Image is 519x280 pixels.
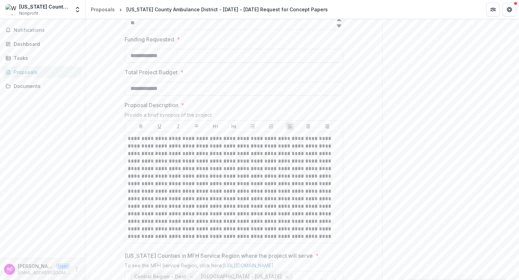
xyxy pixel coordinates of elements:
div: Tasks [14,54,77,62]
button: Notifications [3,25,82,36]
button: Heading 2 [230,122,238,130]
div: Proposals [91,6,115,13]
button: Partners [486,3,500,16]
button: Strike [193,122,201,130]
span: Notifications [14,27,80,33]
div: Amber Coleman [6,267,13,271]
button: Underline [155,122,164,130]
div: [US_STATE] County Ambulance District [19,3,70,10]
a: Proposals [3,66,82,78]
a: Documents [3,80,82,92]
a: Dashboard [3,38,82,50]
nav: breadcrumb [88,4,331,14]
img: Washington County Ambulance District [5,4,16,15]
button: Italicize [174,122,182,130]
div: Dashboard [14,40,77,48]
button: Heading 1 [211,122,220,130]
div: Provide a brief synopsis of the project [125,112,343,120]
a: [URL][DOMAIN_NAME] [223,263,273,268]
div: [US_STATE] County Ambulance District - [DATE] - [DATE] Request for Concept Papers [126,6,328,13]
a: Tasks [3,52,82,64]
p: [US_STATE] Counties in MFH Service Region where the project will serve [125,252,313,260]
a: Proposals [88,4,117,14]
button: More [73,265,81,273]
span: Central Region - Dent [134,274,186,280]
button: Align Left [286,122,294,130]
button: Align Right [323,122,331,130]
p: User [56,263,70,269]
div: Documents [14,82,77,90]
p: [EMAIL_ADDRESS][DOMAIN_NAME] [18,270,70,276]
p: Funding Requested [125,35,174,43]
p: Proposal Description [125,101,178,109]
button: Bold [137,122,145,130]
button: Open entity switcher [73,3,82,16]
p: [PERSON_NAME] [18,263,53,270]
button: Get Help [503,3,516,16]
button: Align Center [304,122,312,130]
span: [GEOGRAPHIC_DATA] - [US_STATE] [201,274,282,280]
p: Total Project Budget [125,68,178,76]
div: Proposals [14,68,77,76]
div: To see the MFH Service Region, click here: [125,263,343,271]
span: Nonprofit [19,10,38,16]
button: Ordered List [267,122,275,130]
button: Bullet List [249,122,257,130]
